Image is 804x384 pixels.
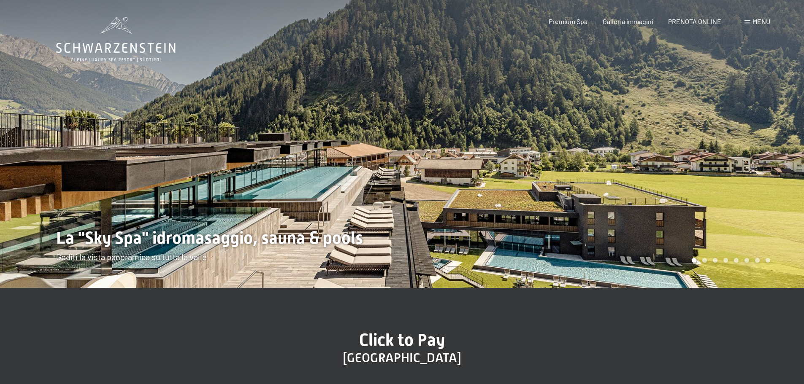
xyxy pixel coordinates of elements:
div: Carousel Pagination [689,258,770,263]
div: Carousel Page 1 (Current Slide) [692,258,696,263]
div: Carousel Page 3 [713,258,717,263]
div: Carousel Page 8 [766,258,770,263]
div: Carousel Page 5 [734,258,739,263]
span: Click to Pay [359,330,445,350]
a: Galleria immagini [603,17,653,25]
div: Carousel Page 4 [723,258,728,263]
span: [GEOGRAPHIC_DATA] [343,350,461,365]
a: PRENOTA ONLINE [668,17,721,25]
a: Premium Spa [549,17,587,25]
div: Carousel Page 7 [755,258,760,263]
div: Carousel Page 6 [744,258,749,263]
div: Carousel Page 2 [702,258,707,263]
span: Menu [753,17,770,25]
